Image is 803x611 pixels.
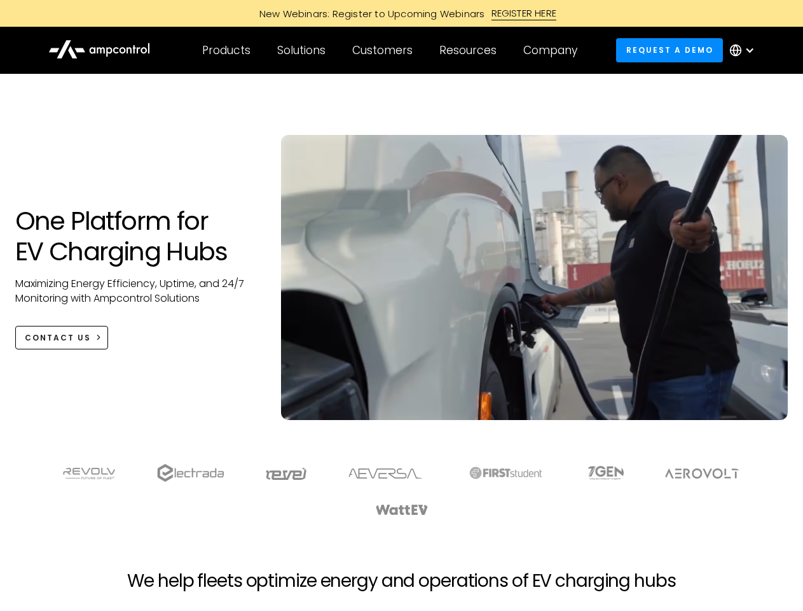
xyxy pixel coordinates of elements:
[523,43,577,57] div: Company
[116,6,688,20] a: New Webinars: Register to Upcoming WebinarsREGISTER HERE
[439,43,497,57] div: Resources
[352,43,413,57] div: Customers
[202,43,251,57] div: Products
[15,206,256,267] h1: One Platform for EV Charging Hubs
[664,468,740,479] img: Aerovolt Logo
[277,43,326,57] div: Solutions
[616,38,723,62] a: Request a demo
[15,277,256,305] p: Maximizing Energy Efficiency, Uptime, and 24/7 Monitoring with Ampcontrol Solutions
[25,332,91,344] div: CONTACT US
[127,570,675,592] h2: We help fleets optimize energy and operations of EV charging hubs
[375,505,429,515] img: WattEV logo
[491,6,557,20] div: REGISTER HERE
[247,7,491,20] div: New Webinars: Register to Upcoming Webinars
[15,326,109,349] a: CONTACT US
[157,464,224,482] img: electrada logo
